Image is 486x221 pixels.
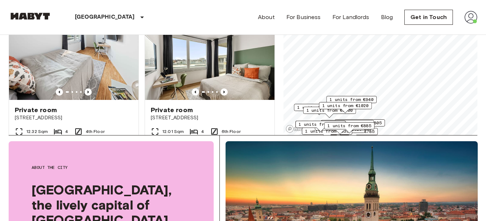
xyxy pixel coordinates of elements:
[295,121,346,132] div: Map marker
[201,128,204,135] span: 4
[404,10,453,25] a: Get in Touch
[162,128,184,135] span: 12.01 Sqm
[26,128,48,135] span: 12.32 Sqm
[464,11,477,24] img: avatar
[56,88,63,96] button: Previous image
[321,120,374,131] div: Map marker
[327,123,371,129] span: 1 units from €885
[297,104,341,111] span: 1 units from €865
[258,13,275,22] a: About
[65,128,68,135] span: 4
[222,128,241,135] span: 6th Floor
[302,128,352,139] div: Map marker
[303,107,356,118] div: Map marker
[151,114,269,121] span: [STREET_ADDRESS]
[324,122,374,133] div: Map marker
[294,104,344,115] div: Map marker
[286,125,317,133] a: Mapbox logo
[324,120,371,127] span: 2 units from €1000
[381,13,393,22] a: Blog
[85,88,92,96] button: Previous image
[15,114,133,121] span: [STREET_ADDRESS]
[299,121,342,128] span: 1 units from €970
[145,14,274,100] img: Marketing picture of unit DE-02-021-002-02HF
[286,13,321,22] a: For Business
[192,88,199,96] button: Previous image
[9,13,139,166] a: Marketing picture of unit DE-02-022-003-03HFPrevious imagePrevious imagePrivate room[STREET_ADDRE...
[338,120,382,126] span: 1 units from €805
[330,96,373,103] span: 1 units from €940
[319,102,372,113] div: Map marker
[32,164,191,171] span: About the city
[221,88,228,96] button: Previous image
[151,106,193,114] span: Private room
[15,106,57,114] span: Private room
[326,96,377,107] div: Map marker
[306,107,353,114] span: 1 units from €1000
[9,14,138,100] img: Marketing picture of unit DE-02-022-003-03HF
[335,119,385,130] div: Map marker
[322,102,369,109] span: 1 units from €1020
[145,13,275,166] a: Marketing picture of unit DE-02-021-002-02HFPrevious imagePrevious imagePrivate room[STREET_ADDRE...
[75,13,135,22] p: [GEOGRAPHIC_DATA]
[331,128,374,135] span: 3 units from €785
[86,128,105,135] span: 4th Floor
[332,13,369,22] a: For Landlords
[9,13,52,20] img: Habyt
